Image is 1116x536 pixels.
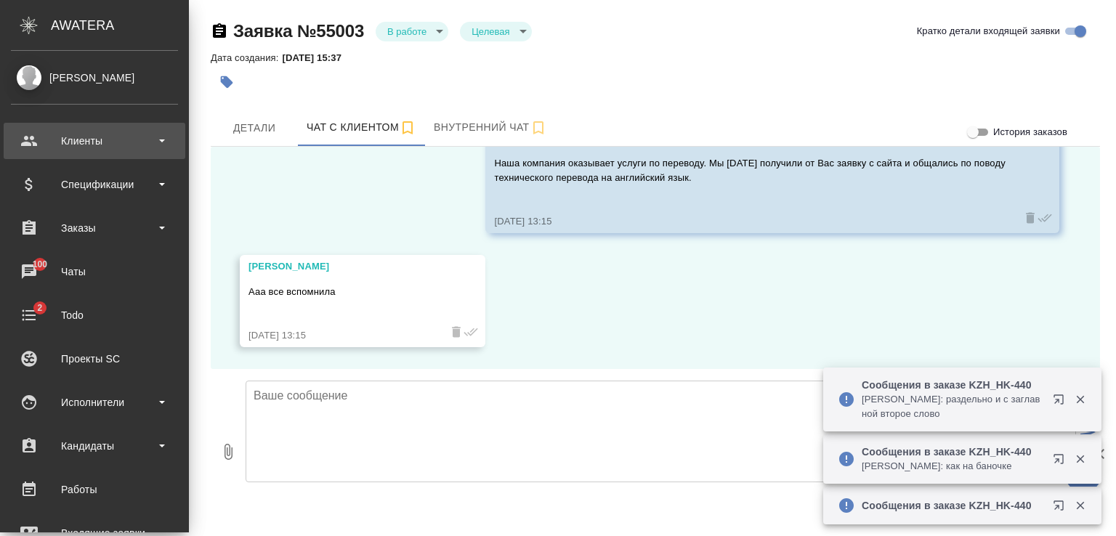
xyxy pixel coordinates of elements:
[467,25,514,38] button: Целевая
[11,348,178,370] div: Проекты SC
[1065,393,1095,406] button: Закрыть
[24,257,57,272] span: 100
[211,23,228,40] button: Скопировать ссылку
[307,118,416,137] span: Чат с клиентом
[1065,452,1095,466] button: Закрыть
[11,70,178,86] div: [PERSON_NAME]
[11,261,178,283] div: Чаты
[862,459,1043,474] p: [PERSON_NAME]: как на баночке
[211,66,243,98] button: Добавить тэг
[862,498,1043,513] p: Сообщения в заказе KZH_HK-440
[11,391,178,413] div: Исполнители
[11,304,178,326] div: Todo
[494,214,1008,229] div: [DATE] 13:15
[4,341,185,377] a: Проекты SC
[399,119,416,137] svg: Подписаться
[51,11,189,40] div: AWATERA
[434,118,547,137] span: Внутренний чат
[298,110,425,146] button: 77010969669 (Батырова Салтанат ) - (undefined)
[862,378,1043,392] p: Сообщения в заказе KZH_HK-440
[11,217,178,239] div: Заказы
[28,301,51,315] span: 2
[862,392,1043,421] p: [PERSON_NAME]: раздельно и с заглавной второе слово
[917,24,1060,38] span: Кратко детали входящей заявки
[383,25,431,38] button: В работе
[4,471,185,508] a: Работы
[219,119,289,137] span: Детали
[248,328,434,343] div: [DATE] 13:15
[248,285,434,299] p: Ааа все вспомнила
[11,174,178,195] div: Спецификации
[993,125,1067,139] span: История заказов
[4,253,185,290] a: 100Чаты
[233,21,364,41] a: Заявка №55003
[376,22,448,41] div: В работе
[1044,444,1079,479] button: Открыть в новой вкладке
[862,444,1043,459] p: Сообщения в заказе KZH_HK-440
[282,52,352,63] p: [DATE] 15:37
[1044,491,1079,526] button: Открыть в новой вкладке
[494,156,1008,185] p: Наша компания оказывает услуги по переводу. Мы [DATE] получили от Вас заявку с сайта и общались п...
[4,297,185,333] a: 2Todo
[11,435,178,457] div: Кандидаты
[460,22,531,41] div: В работе
[530,119,547,137] svg: Подписаться
[211,52,282,63] p: Дата создания:
[11,130,178,152] div: Клиенты
[1044,385,1079,420] button: Открыть в новой вкладке
[248,259,434,274] div: [PERSON_NAME]
[11,479,178,500] div: Работы
[1065,499,1095,512] button: Закрыть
